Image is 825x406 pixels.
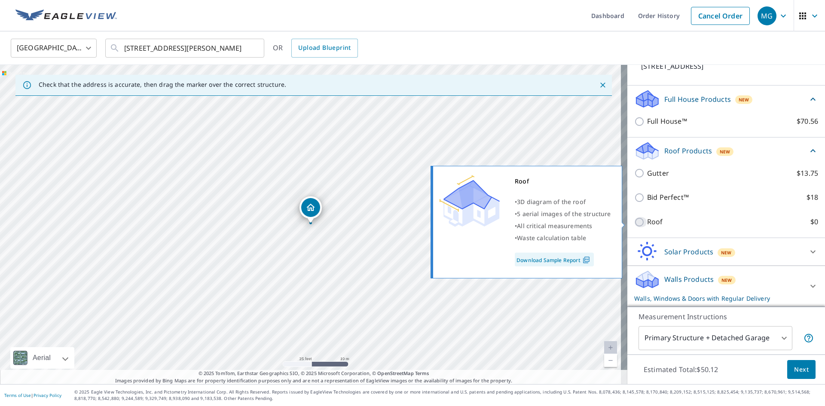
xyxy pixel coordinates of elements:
p: © 2025 Eagle View Technologies, Inc. and Pictometry International Corp. All Rights Reserved. Repo... [74,389,821,402]
div: • [515,208,611,220]
div: • [515,220,611,232]
div: Dropped pin, building 1, Residential property, 15238 Brightfield Manor Dr Chesterfield, MO 63017 [299,196,322,223]
p: $18 [807,192,818,203]
span: Your report will include the primary structure and a detached garage if one exists. [804,333,814,343]
p: Roof Products [664,146,712,156]
div: • [515,232,611,244]
button: Close [597,79,608,91]
div: • [515,196,611,208]
button: Next [787,360,816,379]
a: Current Level 20, Zoom In Disabled [604,341,617,354]
p: Check that the address is accurate, then drag the marker over the correct structure. [39,81,286,89]
p: $70.56 [797,116,818,127]
a: Download Sample Report [515,253,594,266]
div: [GEOGRAPHIC_DATA] [11,36,97,60]
span: All critical measurements [517,222,592,230]
a: Privacy Policy [34,392,61,398]
a: Current Level 20, Zoom Out [604,354,617,367]
div: OR [273,39,358,58]
a: Terms of Use [4,392,31,398]
p: Measurement Instructions [639,311,814,322]
input: Search by address or latitude-longitude [124,36,247,60]
p: Full House™ [647,116,687,127]
span: Upload Blueprint [298,43,351,53]
img: Premium [440,175,500,227]
span: Waste calculation table [517,234,586,242]
div: Aerial [10,347,74,369]
p: | [4,393,61,398]
a: Upload Blueprint [291,39,357,58]
span: New [720,148,730,155]
div: Full House ProductsNew [634,89,818,109]
p: Solar Products [664,247,713,257]
p: Walls Products [664,274,714,284]
p: [STREET_ADDRESS] [641,61,787,71]
p: $0 [810,217,818,227]
p: Estimated Total: $50.12 [637,360,725,379]
div: Walls ProductsNewWalls, Windows & Doors with Regular Delivery [634,269,818,303]
span: © 2025 TomTom, Earthstar Geographics SIO, © 2025 Microsoft Corporation, © [199,370,429,377]
div: Aerial [30,347,53,369]
p: Gutter [647,168,669,179]
span: Next [794,364,809,375]
img: Pdf Icon [581,256,592,264]
div: Primary Structure + Detached Garage [639,326,792,350]
a: OpenStreetMap [377,370,413,376]
p: Full House Products [664,94,731,104]
p: Bid Perfect™ [647,192,689,203]
span: 5 aerial images of the structure [517,210,611,218]
div: MG [758,6,776,25]
span: New [721,277,732,284]
div: Roof ProductsNew [634,141,818,161]
img: EV Logo [15,9,117,22]
a: Terms [415,370,429,376]
p: Walls, Windows & Doors with Regular Delivery [634,294,803,303]
div: Solar ProductsNew [634,241,818,262]
span: New [739,96,749,103]
p: Roof [647,217,663,227]
div: Roof [515,175,611,187]
span: 3D diagram of the roof [517,198,586,206]
p: $13.75 [797,168,818,179]
a: Cancel Order [691,7,750,25]
span: New [721,249,732,256]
